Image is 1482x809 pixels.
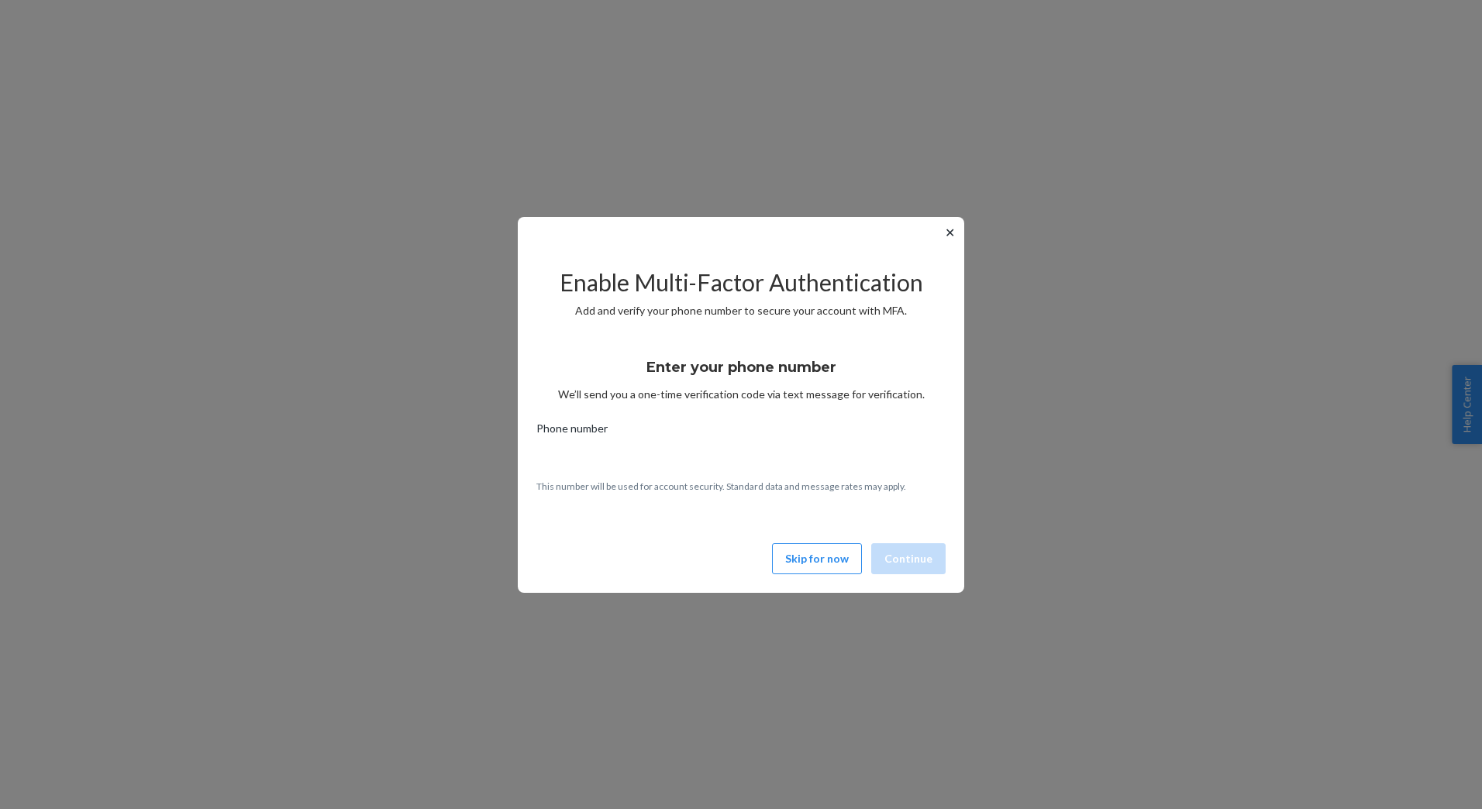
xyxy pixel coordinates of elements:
[536,270,946,295] h2: Enable Multi-Factor Authentication
[646,357,836,377] h3: Enter your phone number
[536,345,946,402] div: We’ll send you a one-time verification code via text message for verification.
[942,223,958,242] button: ✕
[871,543,946,574] button: Continue
[536,421,608,442] span: Phone number
[536,480,946,493] p: This number will be used for account security. Standard data and message rates may apply.
[772,543,862,574] button: Skip for now
[536,303,946,318] p: Add and verify your phone number to secure your account with MFA.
